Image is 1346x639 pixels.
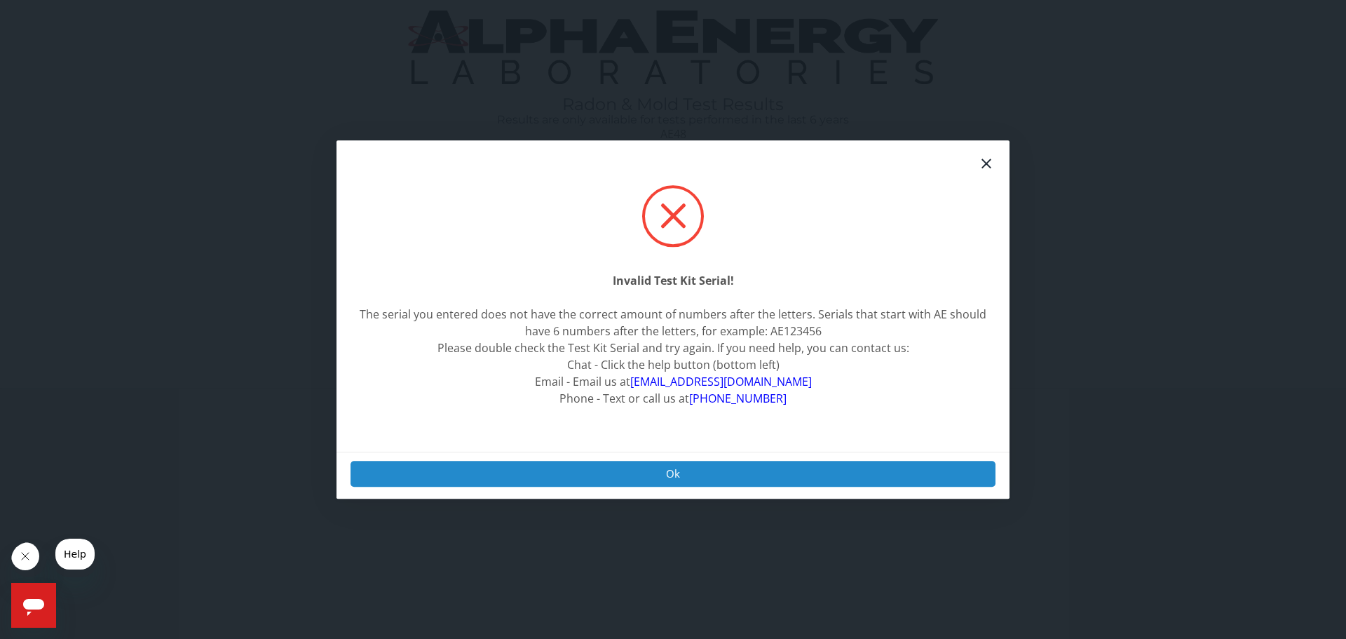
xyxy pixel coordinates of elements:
[689,391,787,406] a: [PHONE_NUMBER]
[11,542,46,577] iframe: Close message
[359,306,987,339] div: The serial you entered does not have the correct amount of numbers after the letters. Serials tha...
[630,374,812,389] a: [EMAIL_ADDRESS][DOMAIN_NAME]
[11,583,56,628] iframe: Button to launch messaging window
[359,339,987,356] div: Please double check the Test Kit Serial and try again. If you need help, you can contact us:
[535,357,812,406] span: Chat - Click the help button (bottom left) Email - Email us at Phone - Text or call us at
[613,273,734,288] strong: Invalid Test Kit Serial!
[52,539,98,577] iframe: Message from company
